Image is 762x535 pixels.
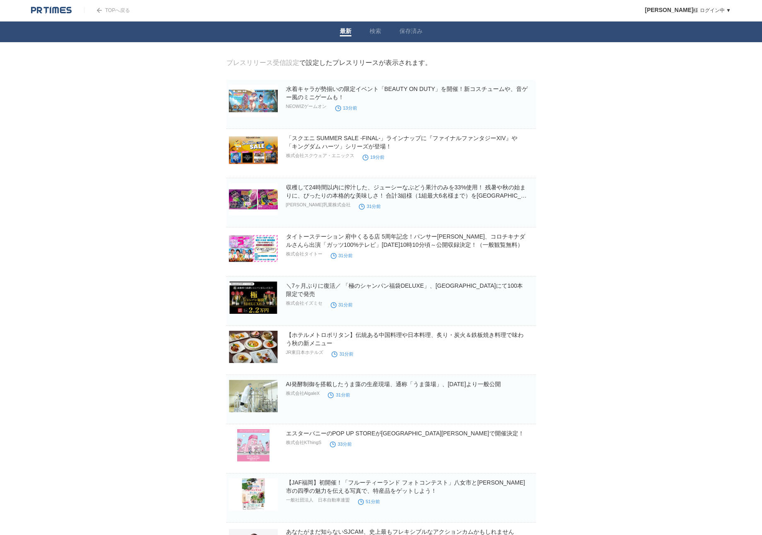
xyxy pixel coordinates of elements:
[286,381,501,387] a: AI発酵制御を搭載したうま藻の生産現場、通称「うま藻場」、[DATE]より一般公開
[229,331,278,363] img: 【ホテルメトロポリタン】伝統ある中国料理や日本料理、炙り・炭火＆鉄板焼き料理で味わう秋の新メニュー
[229,429,278,461] img: エスターバニーのPOP UP STOREがSHIBUYA109渋谷店で開催決定！
[286,528,514,535] a: あなたがまだ知らないSJCAM、史上最もフレキシブルなアクションカムかもしれません
[229,282,278,314] img: ＼7ヶ月ぶりに復活／ 「極のシャンパン福袋DELUXE」、シャンパンハウスにて100本限定で発売
[84,7,130,13] a: TOPへ戻る
[286,251,322,257] p: 株式会社タイトー
[286,153,354,159] p: 株式会社スクウェア・エニックス
[229,380,278,412] img: AI発酵制御を搭載したうま藻の生産現場、通称「うま藻場」、8月25日より一般公開
[330,442,352,447] time: 33分前
[399,28,423,36] a: 保存済み
[31,6,72,14] img: logo.png
[229,478,278,511] img: 【JAF福岡】初開催！「フルーティーランド フォトコンテスト」八女市とうきは市の四季の魅力を伝える写真で、特産品をゲットしよう！
[340,28,351,36] a: 最新
[229,85,278,117] img: 水着キャラが勢揃いの限定イベント「BEAUTY ON DUTY」を開催！新コスチュームや、音ゲー風のミニゲームも！
[286,390,320,396] p: 株式会社AlgaleX
[286,300,322,306] p: 株式会社イズミセ
[328,392,350,397] time: 31分前
[226,59,299,66] a: プレスリリース受信設定
[286,479,525,494] a: 【JAF福岡】初開催！「フルーティーランド フォトコンテスト」八女市と[PERSON_NAME]市の四季の魅力を伝える写真で、特産品をゲットしよう！
[359,204,381,209] time: 31分前
[286,439,322,446] p: 株式会社KThingS
[286,184,527,207] a: 収穫して24時間以内に搾汁した、ジューシーなぶどう果汁のみを33%使用！ 残暑や秋の始まりに、ぴったりの本格的な美味しさ！ 合計3組様（1組最大6名様まで）を[GEOGRAPHIC_DATA][...
[97,8,102,13] img: arrow.png
[286,86,528,100] a: 水着キャラが勢揃いの限定イベント「BEAUTY ON DUTY」を開催！新コスチュームや、音ゲー風のミニゲームも！
[335,105,357,110] time: 13分前
[229,183,278,215] img: 収穫して24時間以内に搾汁した、ジューシーなぶどう果汁のみを33%使用！ 残暑や秋の始まりに、ぴったりの本格的な美味しさ！ 合計3組様（1組最大6名様まで）を山梨県甲州市勝沼町のぶどう狩りにご招待♪
[370,28,381,36] a: 検索
[331,302,353,307] time: 31分前
[286,497,350,503] p: 一般社団法人 日本自動車連盟
[286,202,351,208] p: [PERSON_NAME]乳業株式会社
[331,253,353,258] time: 31分前
[645,7,693,13] span: [PERSON_NAME]
[358,499,380,504] time: 51分前
[286,103,327,110] p: NEOWIZゲームオン
[645,7,731,13] a: [PERSON_NAME]様 ログイン中 ▼
[286,430,524,437] a: エスターバニーのPOP UP STOREが[GEOGRAPHIC_DATA][PERSON_NAME]で開催決定！
[286,332,524,346] a: 【ホテルメトロポリタン】伝統ある中国料理や日本料理、炙り・炭火＆鉄板焼き料理で味わう秋の新メニュー
[229,134,278,166] img: 「スクエニ SUMMER SALE -FINAL-」ラインナップに『ファイナルファンタジーXIV』や「キングダム ハーツ」シリーズが登場！
[286,233,526,248] a: タイトーステーション 府中くるる店 5周年記念！パンサー[PERSON_NAME]、コロチキナダルさんら出演「ガッツ100%テレビ」[DATE]10時10分頃～公開収録決定！（一般観覧無料）
[226,59,432,67] div: で設定したプレスリリースが表示されます。
[332,351,353,356] time: 31分前
[286,135,517,150] a: 「スクエニ SUMMER SALE -FINAL-」ラインナップに『ファイナルファンタジーXIV』や「キングダム ハーツ」シリーズが登場！
[286,349,323,356] p: JR東日本ホテルズ
[363,155,385,160] time: 19分前
[229,232,278,265] img: タイトーステーション 府中くるる店 5周年記念！パンサー尾形さん、コロチキナダルさんら出演「ガッツ100%テレビ」8月20日（水）10時10分頃～公開収録決定！（一般観覧無料）
[286,282,523,297] a: ＼7ヶ月ぶりに復活／ 「極のシャンパン福袋DELUXE」、[GEOGRAPHIC_DATA]にて100本限定で発売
